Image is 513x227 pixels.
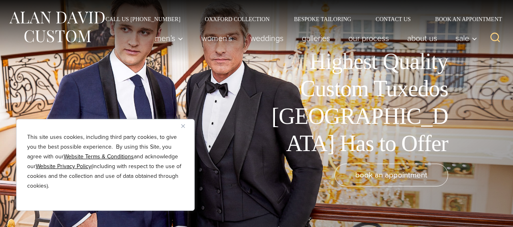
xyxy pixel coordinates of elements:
span: Men’s [155,34,183,42]
h1: Highest Quality Custom Tuxedos [GEOGRAPHIC_DATA] Has to Offer [266,48,448,157]
a: weddings [241,30,293,46]
a: Book an Appointment [423,16,505,22]
button: View Search Form [485,28,505,48]
p: This site uses cookies, including third party cookies, to give you the best possible experience. ... [27,132,184,191]
a: Oxxford Collection [193,16,282,22]
a: Bespoke Tailoring [282,16,363,22]
a: Call Us [PHONE_NUMBER] [93,16,193,22]
a: Galleries [293,30,339,46]
a: Contact Us [363,16,423,22]
a: Website Privacy Policy [36,162,91,171]
img: Close [181,124,185,128]
a: About Us [398,30,446,46]
a: book an appointment [335,164,448,186]
nav: Secondary Navigation [93,16,505,22]
span: book an appointment [355,169,427,181]
img: Alan David Custom [8,9,105,45]
span: Sale [455,34,477,42]
a: Our Process [339,30,398,46]
a: Women’s [193,30,241,46]
nav: Primary Navigation [146,30,482,46]
button: Close [181,121,191,131]
a: Website Terms & Conditions [64,152,134,161]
